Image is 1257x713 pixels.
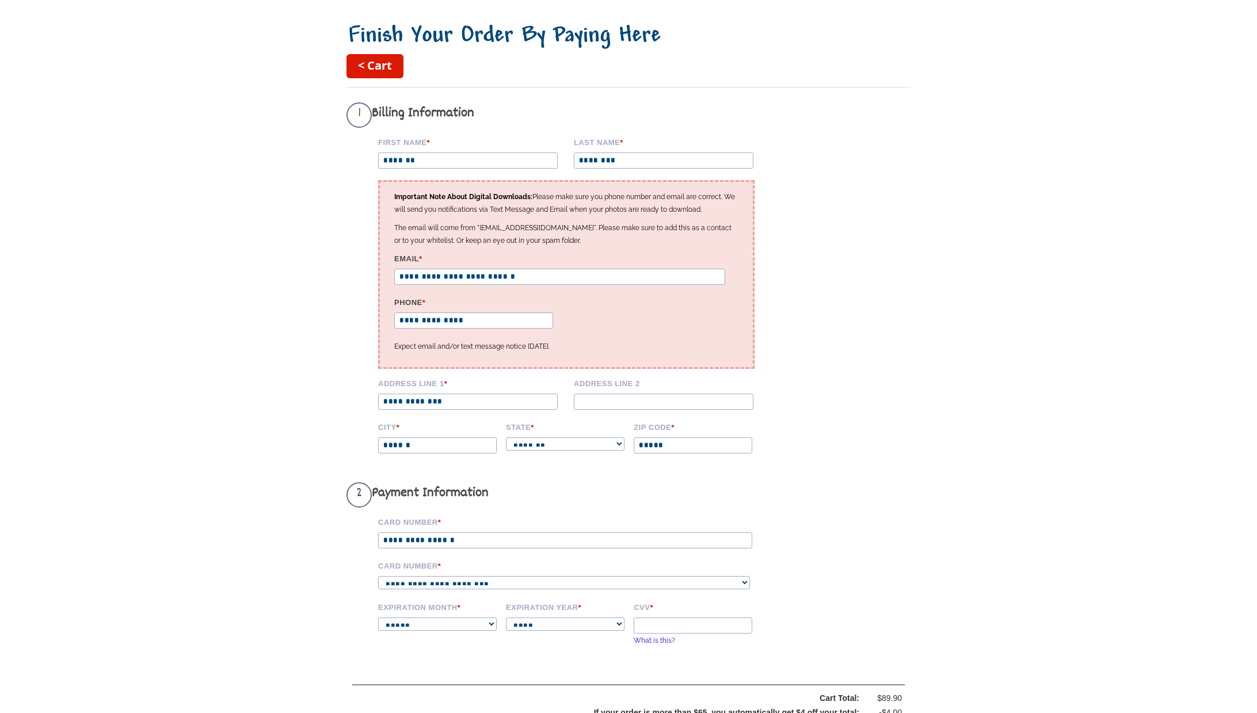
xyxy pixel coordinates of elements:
div: Cart Total: [382,691,859,706]
label: Address Line 2 [574,378,761,388]
strong: Important Note About Digital Downloads: [394,193,532,201]
h1: Finish Your Order By Paying Here [346,23,911,49]
label: Expiration Month [378,601,498,612]
label: City [378,421,498,432]
label: First Name [378,136,566,147]
label: Card Number [378,560,770,570]
label: State [506,421,626,432]
label: Card Number [378,516,770,527]
a: What is this? [634,636,675,645]
div: $89.90 [867,691,902,706]
p: Please make sure you phone number and email are correct. We will send you notifications via Text ... [394,190,738,216]
h3: Billing Information [346,102,770,128]
label: Last name [574,136,761,147]
span: 1 [346,102,372,128]
p: Expect email and/or text message notice [DATE]. [394,340,738,353]
span: 2 [346,482,372,508]
label: CVV [634,601,753,612]
h3: Payment Information [346,482,770,508]
label: Email [394,253,738,263]
label: Expiration Year [506,601,626,612]
a: < Cart [346,54,403,78]
label: Zip code [634,421,753,432]
label: Address Line 1 [378,378,566,388]
p: The email will come from "[EMAIL_ADDRESS][DOMAIN_NAME]". Please make sure to add this as a contac... [394,222,738,247]
label: Phone [394,296,559,307]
